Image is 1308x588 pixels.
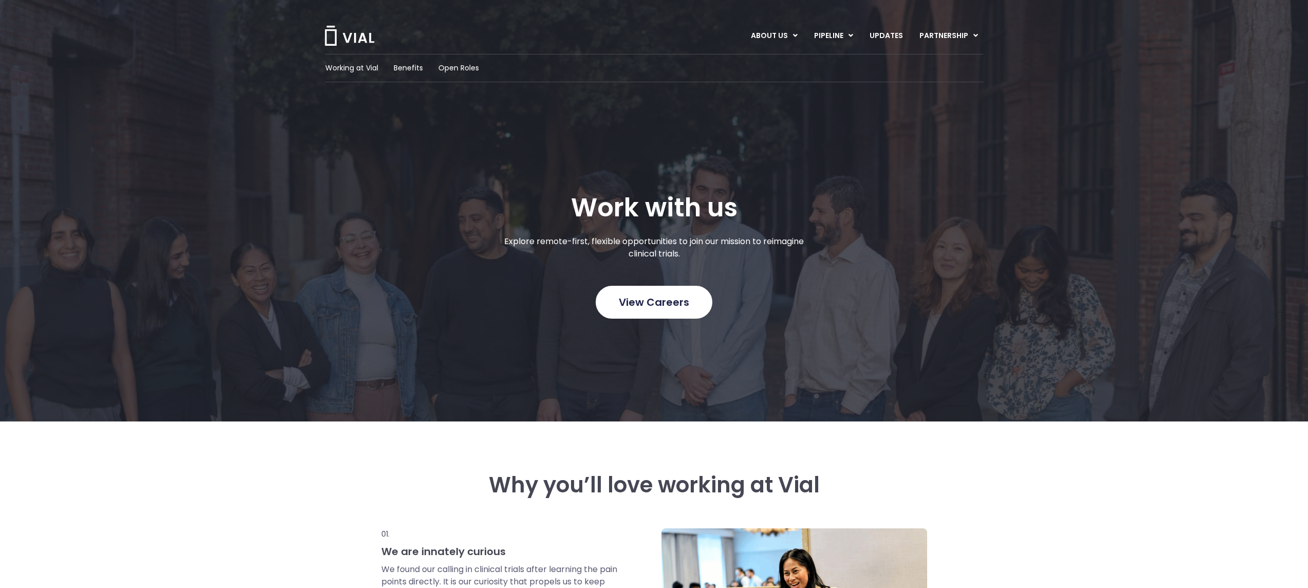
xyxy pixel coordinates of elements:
p: Explore remote-first, flexible opportunities to join our mission to reimagine clinical trials. [493,235,815,260]
h3: Why you’ll love working at Vial [381,473,927,498]
a: Working at Vial [325,63,378,73]
a: Benefits [394,63,423,73]
a: UPDATES [861,27,911,45]
a: ABOUT USMenu Toggle [743,27,805,45]
a: Open Roles [438,63,479,73]
h1: Work with us [571,193,738,223]
a: PARTNERSHIPMenu Toggle [911,27,986,45]
img: Vial Logo [324,26,375,46]
h3: We are innately curious [381,545,619,558]
p: 01. [381,528,619,540]
a: PIPELINEMenu Toggle [806,27,861,45]
a: View Careers [596,286,712,319]
span: View Careers [619,296,689,309]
